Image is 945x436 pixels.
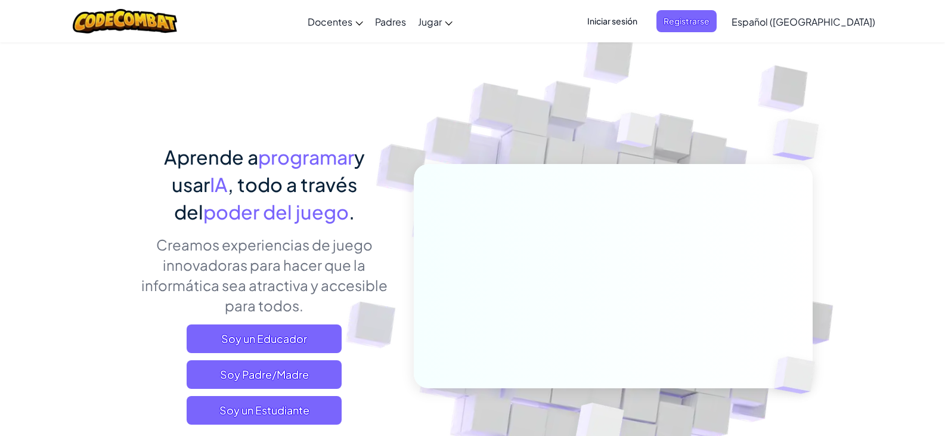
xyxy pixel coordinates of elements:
span: programar [258,145,354,169]
a: Docentes [302,5,369,38]
button: Soy un Estudiante [187,396,342,425]
a: Soy un Educador [187,324,342,353]
button: Registrarse [656,10,717,32]
a: Padres [369,5,412,38]
img: Overlap cubes [749,89,852,190]
span: poder del juego [203,200,349,224]
span: , todo a través del [174,172,357,224]
button: Iniciar sesión [580,10,645,32]
p: Creamos experiencias de juego innovadoras para hacer que la informática sea atractiva y accesible... [133,234,396,316]
a: Jugar [412,5,458,38]
img: CodeCombat logo [73,9,177,33]
span: Docentes [308,16,352,28]
span: Aprende a [164,145,258,169]
img: Overlap cubes [754,332,843,419]
span: IA [210,172,228,196]
span: . [349,200,355,224]
span: Español ([GEOGRAPHIC_DATA]) [732,16,875,28]
a: Español ([GEOGRAPHIC_DATA]) [726,5,881,38]
span: Jugar [418,16,442,28]
img: Overlap cubes [594,89,680,178]
a: Soy Padre/Madre [187,360,342,389]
